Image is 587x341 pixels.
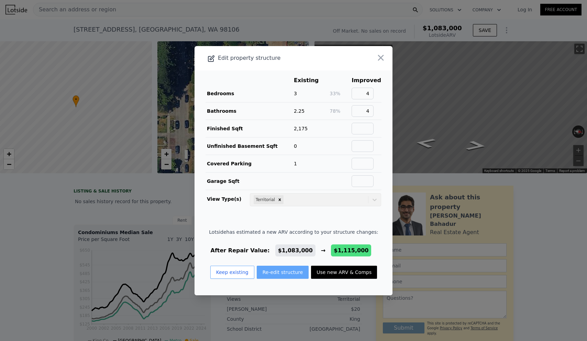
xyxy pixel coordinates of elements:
span: 2.25 [294,108,304,114]
span: 1 [294,161,297,166]
td: Garage Sqft [206,172,293,190]
span: $1,083,000 [278,247,313,254]
th: Improved [351,76,381,85]
th: Existing [293,76,329,85]
div: Edit property structure [195,53,353,63]
td: Bathrooms [206,102,293,120]
td: Unfinished Basement Sqft [206,137,293,155]
span: 2,175 [294,126,308,131]
button: Use new ARV & Comps [311,266,377,279]
td: Bedrooms [206,85,293,102]
td: View Type(s) [206,190,250,207]
span: 3 [294,91,297,96]
span: 0 [294,143,297,149]
span: 78% [330,108,340,114]
span: 33% [330,91,340,96]
button: Keep existing [210,266,254,279]
span: Lotside has estimated a new ARV according to your structure changes: [209,229,378,235]
td: Covered Parking [206,155,293,172]
div: After Repair Value: → [209,246,378,255]
span: $1,115,000 [334,247,368,254]
td: Finished Sqft [206,120,293,137]
button: Re-edit structure [257,266,309,279]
